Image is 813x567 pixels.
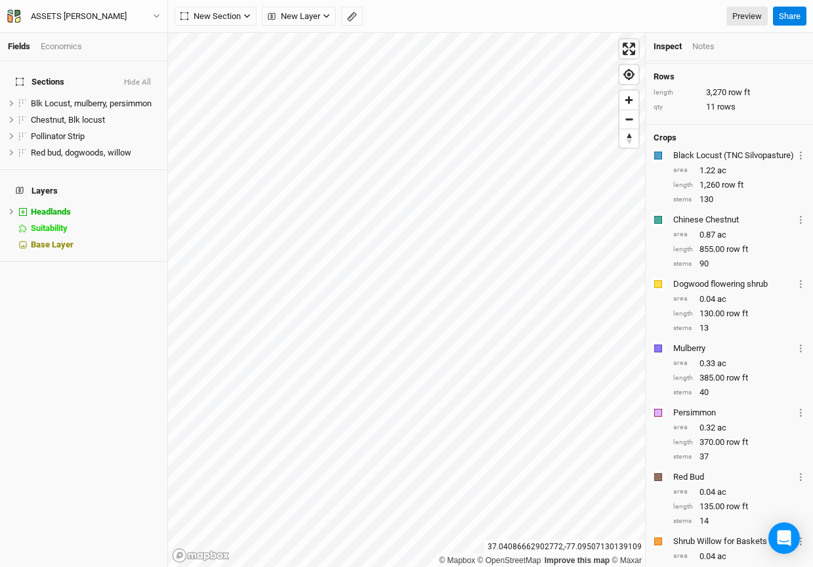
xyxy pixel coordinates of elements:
canvas: Map [168,33,645,567]
span: row ft [726,501,748,513]
div: Shrub Willow for Baskets [673,535,794,547]
button: Find my location [619,65,638,84]
span: Suitability [31,223,68,233]
div: area [673,294,693,304]
div: 370.00 [673,436,805,448]
div: length [673,245,693,255]
span: Pollinator Strip [31,131,85,141]
div: Headlands [31,207,159,217]
h4: Crops [654,133,677,143]
div: Suitability [31,223,159,234]
div: stems [673,516,693,526]
div: Persimmon [673,407,794,419]
div: 0.33 [673,358,805,369]
span: ac [717,165,726,177]
button: ASSETS [PERSON_NAME] [7,9,161,24]
div: Economics [41,41,82,52]
div: Chestnut, Blk locust [31,115,159,125]
button: Zoom in [619,91,638,110]
div: 37 [673,451,805,463]
div: Red Bud [673,471,794,483]
button: Hide All [123,78,152,87]
button: Crop Usage [797,341,805,356]
button: Crop Usage [797,148,805,163]
div: length [673,309,693,319]
div: area [673,423,693,432]
div: length [654,88,699,98]
div: 0.87 [673,229,805,241]
a: Mapbox [439,556,475,565]
div: ASSETS [PERSON_NAME] [31,10,127,23]
span: row ft [728,87,750,98]
span: Base Layer [31,240,73,249]
span: row ft [722,179,743,191]
a: Mapbox logo [172,548,230,563]
button: Crop Usage [797,405,805,420]
div: length [673,438,693,448]
div: 3,270 [654,87,805,98]
a: Maxar [612,556,642,565]
div: Dogwood flowering shrub [673,278,794,290]
div: area [673,230,693,240]
div: Mulberry [673,343,794,354]
div: Pollinator Strip [31,131,159,142]
span: Reset bearing to north [619,129,638,148]
div: 130.00 [673,308,805,320]
span: ac [717,486,726,498]
div: 0.32 [673,422,805,434]
span: row ft [726,243,748,255]
div: 135.00 [673,501,805,513]
button: Crop Usage [797,534,805,549]
button: Zoom out [619,110,638,129]
div: 855.00 [673,243,805,255]
div: length [673,373,693,383]
div: ASSETS Bugg [31,10,127,23]
span: Headlands [31,207,71,217]
span: New Layer [268,10,320,23]
div: 40 [673,387,805,398]
div: Black Locust (TNC Silvopasture) [673,150,794,161]
div: 1.22 [673,165,805,177]
div: 13 [673,322,805,334]
button: Enter fullscreen [619,39,638,58]
a: Fields [8,41,30,51]
div: length [673,502,693,512]
div: 11 [654,101,805,113]
div: stems [673,324,693,333]
span: ac [717,358,726,369]
span: New Section [180,10,241,23]
div: 1,260 [673,179,805,191]
span: row ft [726,372,748,384]
div: 14 [673,515,805,527]
h4: Layers [8,178,159,204]
div: area [673,551,693,561]
span: ac [717,229,726,241]
button: Crop Usage [797,276,805,291]
button: Shortcut: M [341,7,363,26]
button: Share [773,7,806,26]
a: Preview [726,7,768,26]
div: Open Intercom Messenger [768,522,800,554]
a: OpenStreetMap [478,556,541,565]
button: New Layer [262,7,336,26]
span: Red bud, dogwoods, willow [31,148,131,157]
div: 385.00 [673,372,805,384]
div: Inspect [654,41,682,52]
span: ac [717,293,726,305]
div: 37.04086662902772 , -77.09507130139109 [484,540,645,554]
div: 0.04 [673,486,805,498]
span: row ft [726,436,748,448]
span: Blk Locust, mulberry, persimmon [31,98,152,108]
div: Chinese Chestnut [673,214,794,226]
div: area [673,165,693,175]
button: Crop Usage [797,212,805,227]
div: 0.04 [673,293,805,305]
div: stems [673,195,693,205]
div: stems [673,388,693,398]
div: stems [673,452,693,462]
div: Blk Locust, mulberry, persimmon [31,98,159,109]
